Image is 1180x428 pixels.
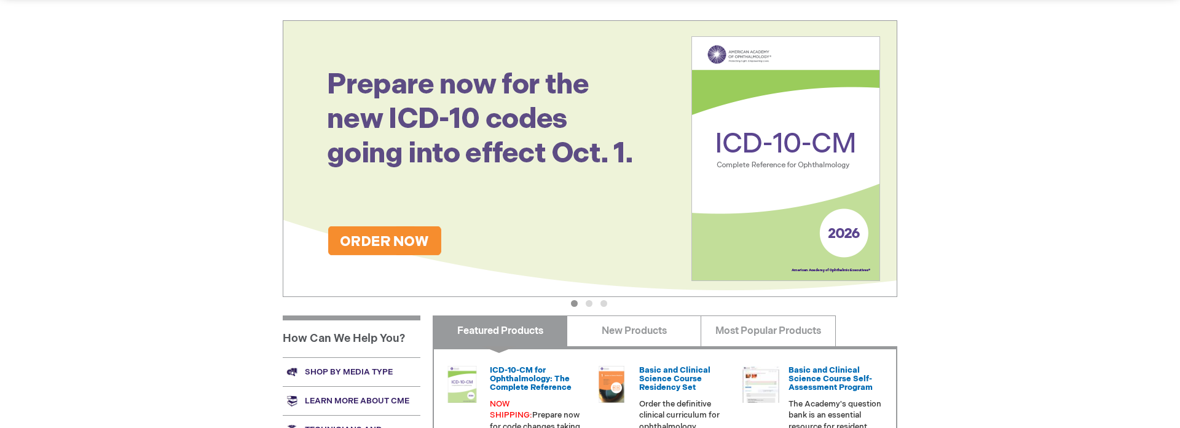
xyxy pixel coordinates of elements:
a: Learn more about CME [283,386,420,415]
button: 3 of 3 [600,300,607,307]
a: ICD-10-CM for Ophthalmology: The Complete Reference [490,365,572,393]
a: Featured Products [433,315,567,346]
a: Shop by media type [283,357,420,386]
font: NOW SHIPPING: [490,399,532,421]
h1: How Can We Help You? [283,315,420,357]
a: Most Popular Products [701,315,835,346]
button: 1 of 3 [571,300,578,307]
a: Basic and Clinical Science Course Residency Set [639,365,710,393]
img: 0120008u_42.png [444,366,481,403]
img: bcscself_20.jpg [742,366,779,403]
img: 02850963u_47.png [593,366,630,403]
a: Basic and Clinical Science Course Self-Assessment Program [789,365,873,393]
a: New Products [567,315,701,346]
button: 2 of 3 [586,300,592,307]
